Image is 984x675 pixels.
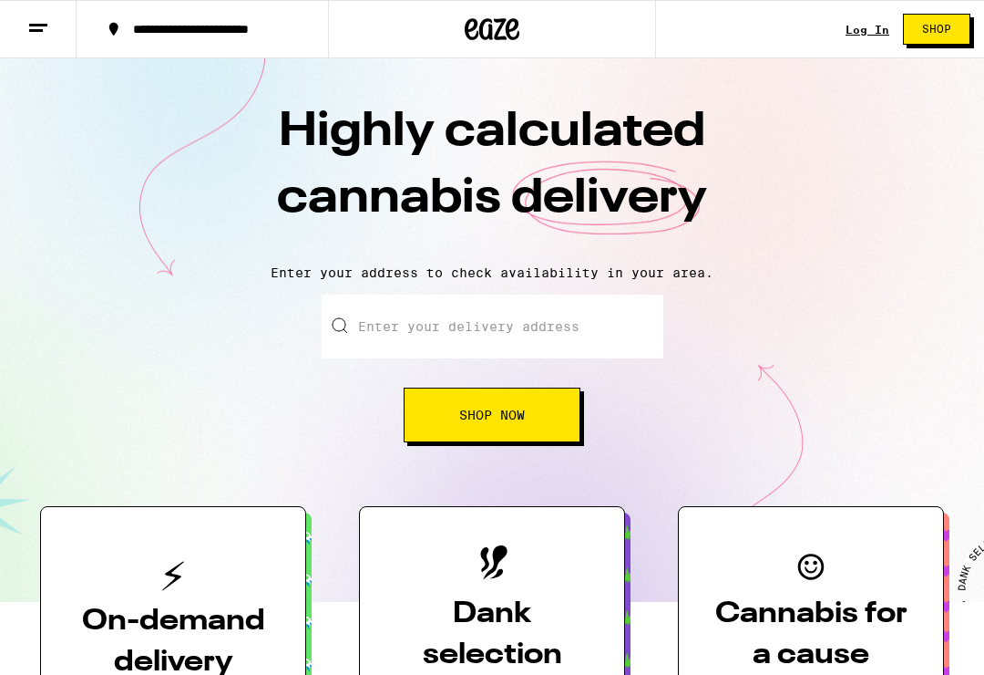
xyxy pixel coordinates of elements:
[889,14,984,45] a: Shop
[173,99,811,251] h1: Highly calculated cannabis delivery
[18,265,966,280] p: Enter your address to check availability in your area.
[903,14,970,45] button: Shop
[459,409,525,421] span: Shop Now
[322,295,663,358] input: Enter your delivery address
[404,388,580,442] button: Shop Now
[922,24,951,35] span: Shop
[846,24,889,36] a: Log In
